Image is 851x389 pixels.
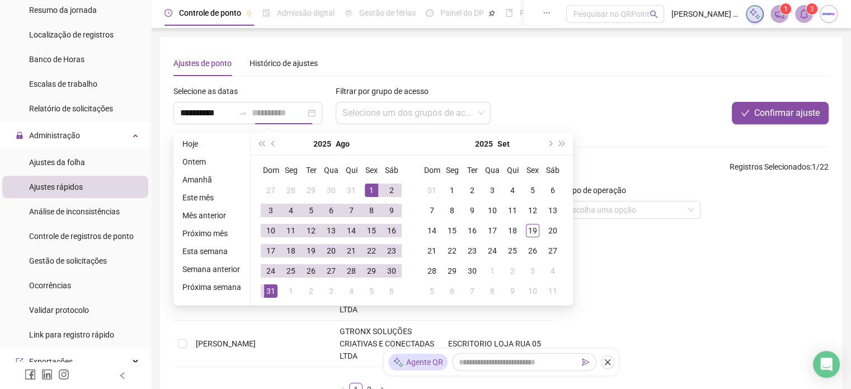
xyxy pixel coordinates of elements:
button: Confirmar ajuste [732,102,829,124]
td: 2025-10-02 [502,261,523,281]
span: Ocorrências [29,281,71,290]
td: 2025-09-22 [442,241,462,261]
div: 1 [486,264,499,278]
div: 12 [304,224,318,237]
div: 30 [385,264,398,278]
td: 2025-09-25 [502,241,523,261]
td: 2025-08-26 [301,261,321,281]
td: 2025-08-08 [361,200,382,221]
div: Agente QR [388,354,448,371]
span: ESCRITORIO LOJA RUA 05 [448,339,541,348]
div: 5 [304,204,318,217]
th: Ter [462,160,482,180]
span: lock [16,132,23,139]
div: 9 [506,284,519,298]
span: dashboard [426,9,434,17]
button: next-year [543,133,556,155]
td: 2025-09-17 [482,221,502,241]
div: 3 [264,204,278,217]
td: 2025-08-18 [281,241,301,261]
div: 6 [385,284,398,298]
th: Seg [281,160,301,180]
td: 2025-10-10 [523,281,543,301]
div: 16 [385,224,398,237]
td: 2025-08-05 [301,200,321,221]
div: 16 [466,224,479,237]
span: sun [345,9,352,17]
td: 2025-10-05 [422,281,442,301]
td: 2025-07-29 [301,180,321,200]
span: pushpin [488,10,495,17]
div: 18 [506,224,519,237]
div: 9 [466,204,479,217]
div: 29 [365,264,378,278]
td: 2025-10-06 [442,281,462,301]
div: 4 [506,184,519,197]
th: Seg [442,160,462,180]
button: month panel [336,133,350,155]
td: 2025-09-12 [523,200,543,221]
td: 2025-09-05 [361,281,382,301]
div: 1 [365,184,378,197]
img: sparkle-icon.fc2bf0ac1784a2077858766a79e2daf3.svg [749,8,761,20]
span: 2 [810,5,814,13]
td: 2025-08-17 [261,241,281,261]
td: 2025-08-14 [341,221,361,241]
div: 14 [345,224,358,237]
div: Open Intercom Messenger [813,351,840,378]
div: 23 [385,244,398,257]
div: 5 [365,284,378,298]
th: Sex [523,160,543,180]
div: 11 [284,224,298,237]
span: Controle de registros de ponto [29,232,134,241]
button: super-prev-year [255,133,267,155]
div: 4 [546,264,560,278]
td: 2025-08-09 [382,200,402,221]
td: 2025-08-02 [382,180,402,200]
div: 20 [546,224,560,237]
button: year panel [313,133,331,155]
div: 14 [425,224,439,237]
span: [PERSON_NAME] - Gtron Telecom [671,8,739,20]
span: : 1 / 22 [730,161,829,179]
td: 2025-09-06 [382,281,402,301]
li: Semana anterior [178,263,246,276]
span: linkedin [41,369,53,380]
td: 2025-09-06 [543,180,563,200]
div: 25 [506,244,519,257]
td: 2025-09-24 [482,241,502,261]
div: 12 [526,204,539,217]
div: 28 [345,264,358,278]
td: 2025-08-13 [321,221,341,241]
div: 2 [506,264,519,278]
div: 8 [445,204,459,217]
span: Gestão de férias [359,8,416,17]
td: 2025-08-07 [341,200,361,221]
td: 2025-09-23 [462,241,482,261]
span: Folha de pagamento [520,8,591,17]
th: Dom [261,160,281,180]
div: 6 [546,184,560,197]
td: 2025-10-01 [482,261,502,281]
td: 2025-09-15 [442,221,462,241]
td: 2025-09-26 [523,241,543,261]
div: 29 [304,184,318,197]
div: 27 [325,264,338,278]
td: 2025-08-11 [281,221,301,241]
div: 22 [365,244,378,257]
td: 2025-09-09 [462,200,482,221]
div: 30 [325,184,338,197]
span: Controle de ponto [179,8,241,17]
td: 2025-09-19 [523,221,543,241]
td: 2025-08-25 [281,261,301,281]
span: instagram [58,369,69,380]
td: 2025-08-31 [422,180,442,200]
th: Ter [301,160,321,180]
td: 2025-08-15 [361,221,382,241]
span: Registros Selecionados [730,162,810,171]
div: 30 [466,264,479,278]
div: 9 [385,204,398,217]
td: 2025-08-06 [321,200,341,221]
label: Selecione as datas [173,85,245,97]
li: Este mês [178,191,246,204]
